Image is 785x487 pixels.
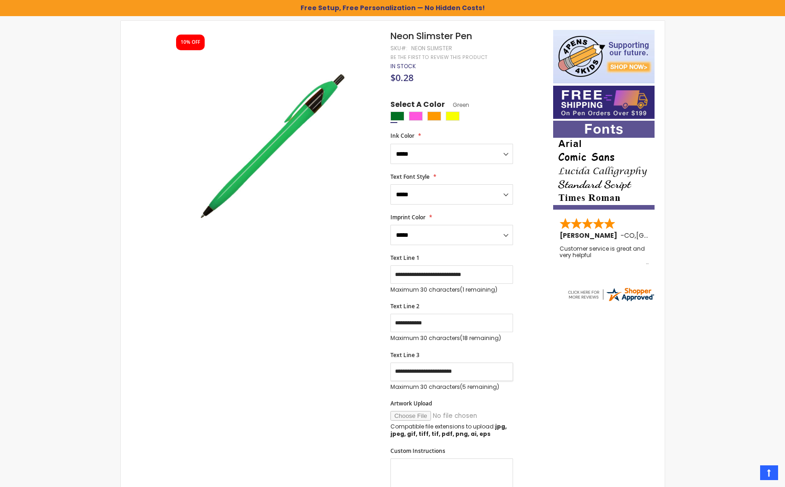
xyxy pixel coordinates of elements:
span: Text Line 2 [390,302,419,310]
a: Top [760,465,778,480]
div: Neon Slimster [411,45,452,52]
span: (18 remaining) [460,334,501,342]
strong: SKU [390,44,407,52]
span: In stock [390,62,416,70]
a: 4pens.com certificate URL [567,297,655,305]
span: (1 remaining) [460,286,497,293]
img: neon_slimster_side_green_1.jpg [168,43,378,254]
div: Green [390,111,404,121]
span: Neon Slimster Pen [390,29,472,42]
img: 4pens.com widget logo [567,286,655,303]
span: Text Font Style [390,173,430,181]
div: Orange [427,111,441,121]
img: 4pens 4 kids [553,30,655,83]
div: Pink [409,111,423,121]
span: [PERSON_NAME] [560,231,620,240]
img: font-personalization-examples [553,121,655,210]
p: Maximum 30 characters [390,286,513,293]
div: 10% OFF [181,39,200,46]
span: CO [624,231,635,240]
strong: jpg, jpeg, gif, tiff, tif, pdf, png, ai, eps [390,422,507,438]
span: Custom Instructions [390,447,445,455]
span: Ink Color [390,132,414,140]
p: Maximum 30 characters [390,383,513,391]
span: $0.28 [390,71,413,84]
p: Maximum 30 characters [390,334,513,342]
a: Be the first to review this product [390,54,487,61]
span: (5 remaining) [460,383,499,391]
span: [GEOGRAPHIC_DATA] [636,231,704,240]
span: Imprint Color [390,213,425,221]
img: Free shipping on orders over $199 [553,86,655,119]
span: Artwork Upload [390,399,432,407]
span: Green [445,101,469,109]
div: Yellow [446,111,460,121]
span: - , [620,231,704,240]
span: Text Line 1 [390,254,419,262]
div: Availability [390,63,416,70]
span: Text Line 3 [390,351,419,359]
span: Select A Color [390,100,445,112]
div: Customer service is great and very helpful [560,246,649,265]
p: Compatible file extensions to upload: [390,423,513,438]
